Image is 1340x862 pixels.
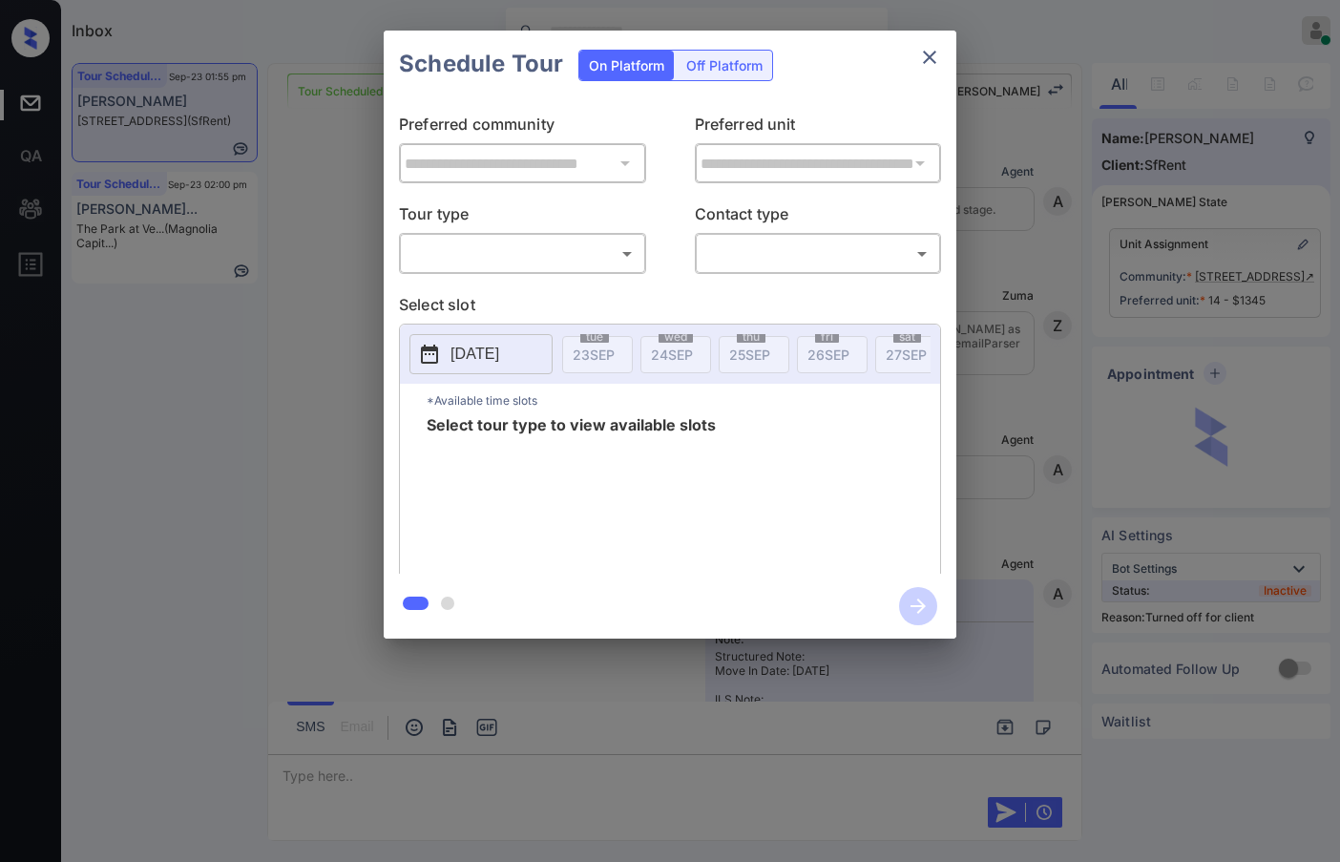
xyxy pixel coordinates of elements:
[399,293,941,324] p: Select slot
[427,417,716,570] span: Select tour type to view available slots
[911,38,949,76] button: close
[399,113,646,143] p: Preferred community
[677,51,772,80] div: Off Platform
[695,202,942,233] p: Contact type
[695,113,942,143] p: Preferred unit
[427,384,940,417] p: *Available time slots
[384,31,578,97] h2: Schedule Tour
[579,51,674,80] div: On Platform
[450,343,499,366] p: [DATE]
[409,334,553,374] button: [DATE]
[399,202,646,233] p: Tour type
